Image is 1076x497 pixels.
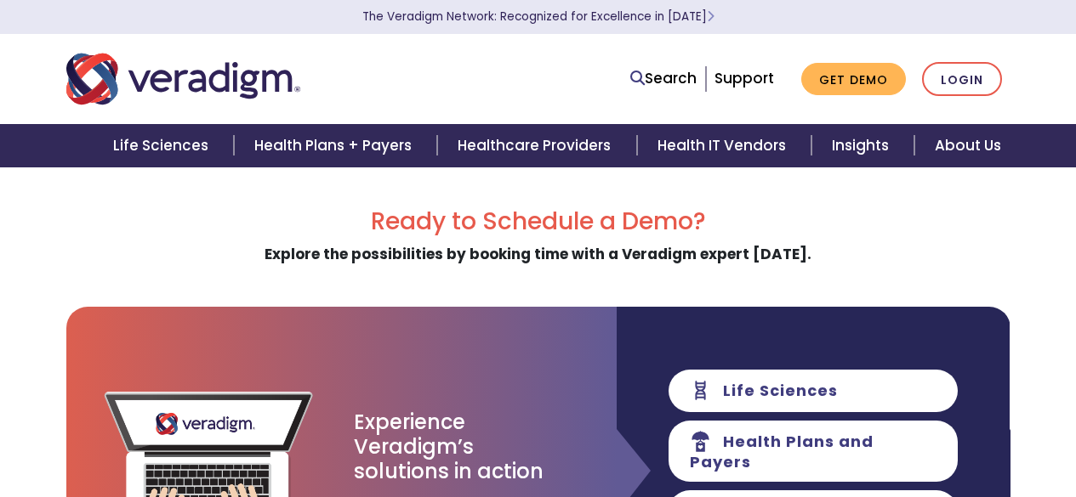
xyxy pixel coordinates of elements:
a: Life Sciences [93,124,234,167]
a: Health IT Vendors [637,124,811,167]
h2: Ready to Schedule a Demo? [66,207,1011,236]
a: Health Plans + Payers [234,124,437,167]
a: About Us [914,124,1022,167]
strong: Explore the possibilities by booking time with a Veradigm expert [DATE]. [265,244,811,264]
img: Veradigm logo [66,51,300,107]
a: The Veradigm Network: Recognized for Excellence in [DATE]Learn More [362,8,714,25]
a: Insights [811,124,914,167]
a: Login [922,62,1002,97]
a: Healthcare Providers [437,124,636,167]
h3: Experience Veradigm’s solutions in action [354,410,545,483]
span: Learn More [707,8,714,25]
a: Support [714,68,774,88]
a: Get Demo [801,63,906,96]
a: Search [630,67,697,90]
